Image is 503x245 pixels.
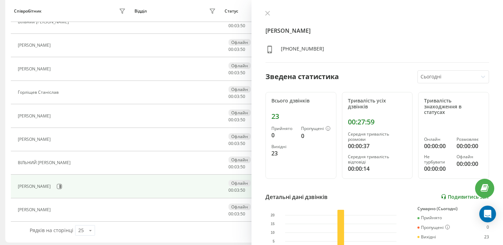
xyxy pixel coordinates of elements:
[424,142,451,150] div: 00:00:00
[228,156,251,163] div: Офлайн
[487,225,489,230] div: 0
[240,46,245,52] span: 50
[240,23,245,29] span: 50
[228,164,245,169] div: : :
[240,187,245,193] span: 50
[18,43,52,48] div: [PERSON_NAME]
[424,154,451,164] div: Не турбувати
[234,187,239,193] span: 03
[14,9,42,14] div: Співробітник
[18,137,52,142] div: [PERSON_NAME]
[271,98,330,104] div: Всього дзвінків
[228,141,245,146] div: : :
[228,23,233,29] span: 00
[18,67,52,71] div: [PERSON_NAME]
[271,213,275,217] text: 20
[273,239,275,243] text: 5
[234,93,239,99] span: 03
[228,188,245,193] div: : :
[265,193,328,201] div: Детальні дані дзвінків
[271,149,296,158] div: 23
[281,45,324,55] div: [PHONE_NUMBER]
[228,204,251,210] div: Офлайн
[424,137,451,142] div: Онлайн
[228,133,251,140] div: Офлайн
[265,71,339,82] div: Зведена статистика
[228,187,233,193] span: 00
[228,180,251,186] div: Офлайн
[18,90,60,95] div: Горліщев Станіслав
[417,215,442,220] div: Прийнято
[234,117,239,123] span: 03
[240,93,245,99] span: 50
[271,222,275,226] text: 15
[265,26,489,35] h4: [PERSON_NAME]
[234,211,239,217] span: 03
[417,235,436,239] div: Вихідні
[479,206,496,222] div: Open Intercom Messenger
[228,62,251,69] div: Офлайн
[228,70,233,76] span: 00
[457,142,483,150] div: 00:00:00
[271,126,296,131] div: Прийнято
[348,98,407,110] div: Тривалість усіх дзвінків
[228,117,245,122] div: : :
[18,160,72,165] div: ВІЛЬНИЙ [PERSON_NAME]
[228,86,251,93] div: Офлайн
[348,118,407,126] div: 00:27:59
[348,154,407,164] div: Середня тривалість відповіді
[228,109,251,116] div: Офлайн
[240,164,245,170] span: 50
[271,231,275,235] text: 10
[348,132,407,142] div: Середня тривалість розмови
[348,142,407,150] div: 00:00:37
[484,235,489,239] div: 23
[441,194,489,200] a: Подивитись звіт
[457,154,483,159] div: Офлайн
[228,93,233,99] span: 00
[228,117,233,123] span: 00
[424,164,451,173] div: 00:00:00
[240,70,245,76] span: 50
[234,23,239,29] span: 03
[457,160,483,168] div: 00:00:00
[240,211,245,217] span: 50
[348,164,407,173] div: 00:00:14
[271,131,296,139] div: 0
[424,98,483,115] div: Тривалість знаходження в статусах
[228,164,233,170] span: 00
[18,20,71,24] div: Вільний [PERSON_NAME]
[240,140,245,146] span: 50
[271,144,296,149] div: Вихідні
[228,211,233,217] span: 00
[225,9,238,14] div: Статус
[457,137,483,142] div: Розмовляє
[18,184,52,189] div: [PERSON_NAME]
[134,9,147,14] div: Відділ
[228,47,245,52] div: : :
[228,23,245,28] div: : :
[228,140,233,146] span: 00
[228,212,245,216] div: : :
[240,117,245,123] span: 50
[78,227,84,234] div: 25
[228,94,245,99] div: : :
[228,39,251,46] div: Офлайн
[417,225,450,230] div: Пропущені
[271,112,330,121] div: 23
[30,227,73,233] span: Рядків на сторінці
[234,70,239,76] span: 03
[417,206,489,211] div: Сумарно (Сьогодні)
[18,114,52,118] div: [PERSON_NAME]
[301,126,330,132] div: Пропущені
[228,46,233,52] span: 00
[234,46,239,52] span: 03
[234,140,239,146] span: 03
[234,164,239,170] span: 03
[18,207,52,212] div: [PERSON_NAME]
[228,70,245,75] div: : :
[301,132,330,140] div: 0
